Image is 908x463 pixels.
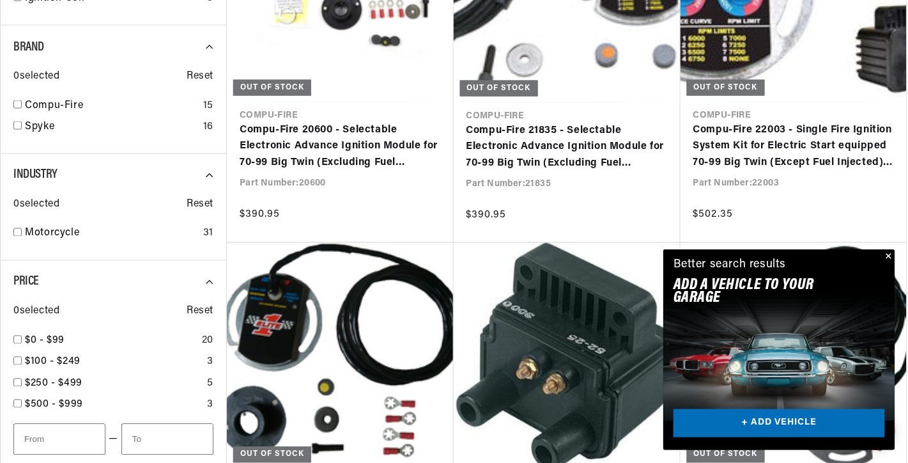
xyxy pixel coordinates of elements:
span: Reset [187,197,213,214]
div: 5 [208,376,214,393]
div: 15 [203,98,213,114]
span: $100 - $249 [25,357,81,367]
span: $500 - $999 [25,400,83,410]
button: Close [880,249,895,265]
div: 20 [202,333,213,350]
div: 3 [208,354,214,371]
span: — [109,432,118,448]
span: Reset [187,304,213,320]
span: $250 - $499 [25,379,82,389]
div: 16 [203,119,213,136]
input: From [13,424,105,455]
a: Compu-Fire 21835 - Selectable Electronic Advance Ignition Module for 70-99 Big Twin (Excluding Fu... [466,123,668,172]
span: $0 - $99 [25,336,65,346]
span: Price [13,276,39,288]
a: Compu-Fire [25,98,198,114]
a: Compu-Fire 20600 - Selectable Electronic Advance Ignition Module for 70-99 Big Twin (Excluding Fu... [240,122,440,171]
a: + ADD VEHICLE [673,409,885,438]
div: Better search results [673,256,787,274]
input: To [121,424,213,455]
div: 31 [203,226,213,242]
span: Industry [13,169,58,182]
a: Compu-Fire 22003 - Single Fire Ignition System Kit for Electric Start equipped 70-99 Big Twin (Ex... [693,122,894,171]
span: 0 selected [13,197,59,214]
span: 0 selected [13,304,59,320]
span: Brand [13,41,44,54]
span: 0 selected [13,68,59,85]
h2: Add A VEHICLE to your garage [673,279,853,305]
div: 3 [208,397,214,414]
a: Spyke [25,119,198,136]
a: Motorcycle [25,226,198,242]
span: Reset [187,68,213,85]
